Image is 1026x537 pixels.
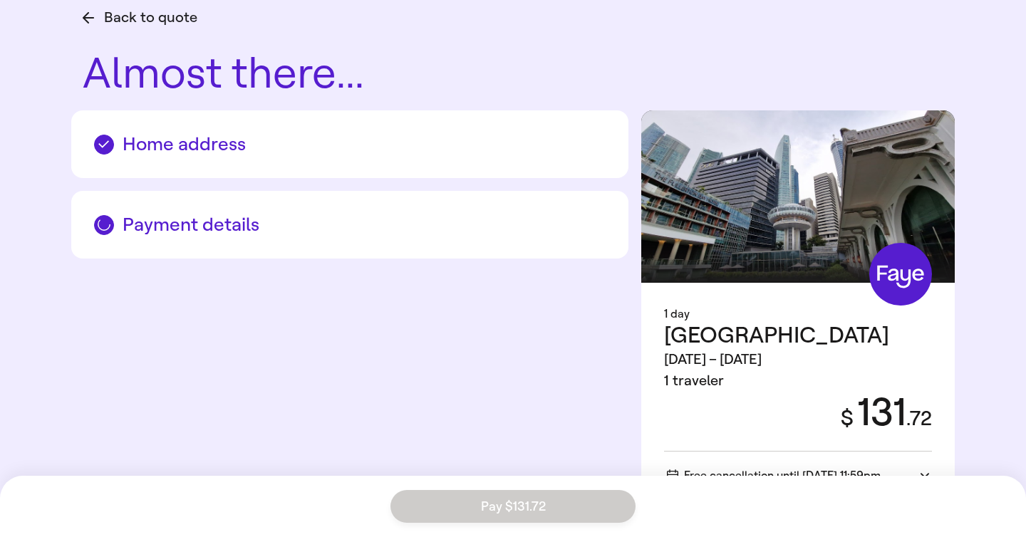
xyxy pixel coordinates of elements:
[667,469,881,482] span: Free cancellation until [DATE] 11:59pm
[664,306,932,323] div: 1 day
[481,500,546,513] span: Pay $131.72
[83,7,197,28] button: Back to quote
[664,322,889,348] span: [GEOGRAPHIC_DATA]
[94,214,606,236] h2: Payment details
[906,407,932,430] span: . 72
[841,405,854,431] span: $
[94,133,606,155] h2: Home address
[83,51,955,96] h1: Almost there...
[824,392,932,434] div: 131
[390,490,636,523] button: Pay $131.72
[664,349,889,370] div: [DATE] – [DATE]
[664,370,889,392] div: 1 traveler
